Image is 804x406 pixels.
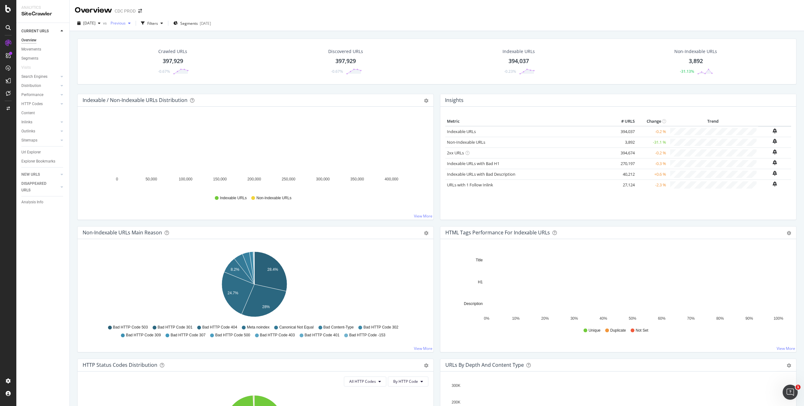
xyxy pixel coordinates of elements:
[611,158,636,169] td: 270,197
[179,177,193,181] text: 100,000
[774,316,783,321] text: 100%
[316,177,330,181] text: 300,000
[503,48,535,55] div: Indexable URLs
[116,177,118,181] text: 0
[773,171,777,176] div: bell-plus
[385,177,399,181] text: 400,000
[21,37,65,44] a: Overview
[611,126,636,137] td: 394,037
[611,117,636,126] th: # URLS
[21,180,59,194] a: DISAPPEARED URLS
[21,83,59,89] a: Distribution
[21,119,59,126] a: Inlinks
[171,333,205,338] span: Bad HTTP Code 307
[445,96,464,104] h4: Insights
[108,20,126,26] span: Previous
[323,325,354,330] span: Bad Content-Type
[512,316,519,321] text: 10%
[363,325,398,330] span: Bad HTTP Code 302
[464,302,483,306] text: Description
[445,362,524,368] div: URLs by Depth and Content Type
[21,64,31,71] div: Visits
[570,316,578,321] text: 30%
[202,325,237,330] span: Bad HTTP Code 404
[611,147,636,158] td: 394,674
[504,69,516,74] div: -0.23%
[636,169,668,179] td: +0.6 %
[447,139,485,145] a: Non-Indexable URLs
[158,69,170,74] div: -0.67%
[600,316,607,321] text: 40%
[21,73,59,80] a: Search Engines
[414,346,432,351] a: View More
[393,379,418,384] span: By HTTP Code
[220,195,247,201] span: Indexable URLs
[388,377,428,387] button: By HTTP Code
[508,57,529,65] div: 394,037
[773,149,777,154] div: bell-plus
[328,48,363,55] div: Discovered URLs
[83,97,187,103] div: Indexable / Non-Indexable URLs Distribution
[611,137,636,147] td: 3,892
[83,20,95,26] span: 2025 Aug. 15th
[636,137,668,147] td: -31.1 %
[21,101,59,107] a: HTTP Codes
[445,117,611,126] th: Metric
[680,69,694,74] div: -31.13%
[689,57,703,65] div: 3,892
[777,346,795,351] a: View More
[138,9,142,13] div: arrow-right-arrow-left
[344,377,386,387] button: All HTTP Codes
[610,328,626,333] span: Duplicate
[21,28,59,35] a: CURRENT URLS
[83,249,426,322] svg: A chart.
[484,316,490,321] text: 0%
[21,128,59,135] a: Outlinks
[796,385,801,390] span: 1
[773,139,777,144] div: bell-plus
[636,158,668,169] td: -0.3 %
[21,101,43,107] div: HTTP Codes
[247,325,269,330] span: Meta noindex
[267,267,278,272] text: 28.4%
[335,57,356,65] div: 397,929
[139,18,166,28] button: Filters
[773,128,777,133] div: bell-plus
[478,280,483,284] text: H1
[256,195,291,201] span: Non-Indexable URLs
[145,177,157,181] text: 50,000
[424,231,428,235] div: gear
[21,158,65,165] a: Explorer Bookmarks
[21,110,65,116] a: Content
[658,316,665,321] text: 60%
[83,117,426,190] div: A chart.
[113,325,148,330] span: Bad HTTP Code 503
[447,161,499,166] a: Indexable URLs with Bad H1
[674,48,717,55] div: Non-Indexable URLs
[126,333,161,338] span: Bad HTTP Code 309
[668,117,758,126] th: Trend
[447,129,476,134] a: Indexable URLs
[21,55,65,62] a: Segments
[21,171,59,178] a: NEW URLS
[83,362,157,368] div: HTTP Status Codes Distribution
[21,5,64,10] div: Analytics
[260,333,295,338] span: Bad HTTP Code 403
[21,171,40,178] div: NEW URLS
[787,231,791,235] div: gear
[21,199,65,206] a: Analysis Info
[541,316,549,321] text: 20%
[21,46,65,53] a: Movements
[21,28,49,35] div: CURRENT URLS
[445,229,550,236] div: HTML Tags Performance for Indexable URLs
[445,249,789,322] div: A chart.
[147,21,158,26] div: Filters
[447,150,464,156] a: 2xx URLs
[636,179,668,190] td: -2.3 %
[447,182,493,188] a: URLs with 1 Follow Inlink
[103,20,108,26] span: vs
[611,169,636,179] td: 40,212
[305,333,340,338] span: Bad HTTP Code 401
[21,137,37,144] div: Sitemaps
